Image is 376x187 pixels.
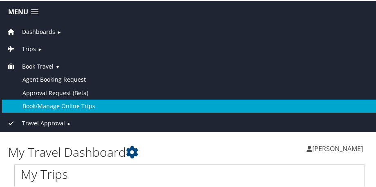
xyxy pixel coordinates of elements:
span: ▼ [55,63,60,69]
span: ► [38,45,42,51]
span: Menu [8,7,28,15]
span: Dashboards [22,27,55,36]
span: Book Travel [22,61,54,70]
span: ► [57,28,61,34]
a: [PERSON_NAME] [307,136,371,160]
a: Dashboards [6,27,55,35]
span: ► [67,120,71,126]
span: [PERSON_NAME] [312,143,363,152]
span: Travel Approval [22,118,65,127]
span: Trips [22,44,36,53]
h1: My Travel Dashboard [8,143,190,160]
a: Trips [6,44,36,52]
a: Travel Approval [6,118,65,126]
a: Menu [4,4,43,18]
a: Book Travel [6,62,54,69]
h1: My Trips [21,165,184,182]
